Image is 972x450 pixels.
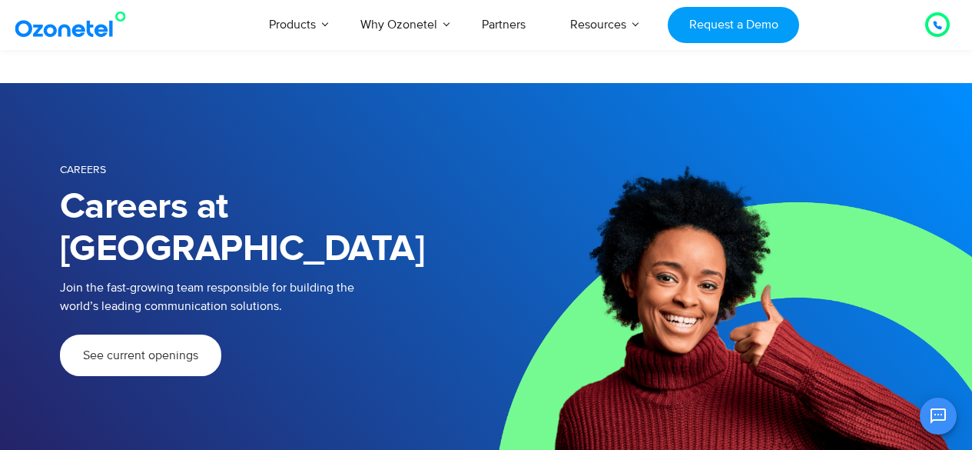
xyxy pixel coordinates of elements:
[83,349,198,362] span: See current openings
[668,7,799,43] a: Request a Demo
[60,163,106,176] span: Careers
[60,278,463,315] p: Join the fast-growing team responsible for building the world’s leading communication solutions.
[920,398,957,435] button: Open chat
[60,186,486,271] h1: Careers at [GEOGRAPHIC_DATA]
[60,335,221,376] a: See current openings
